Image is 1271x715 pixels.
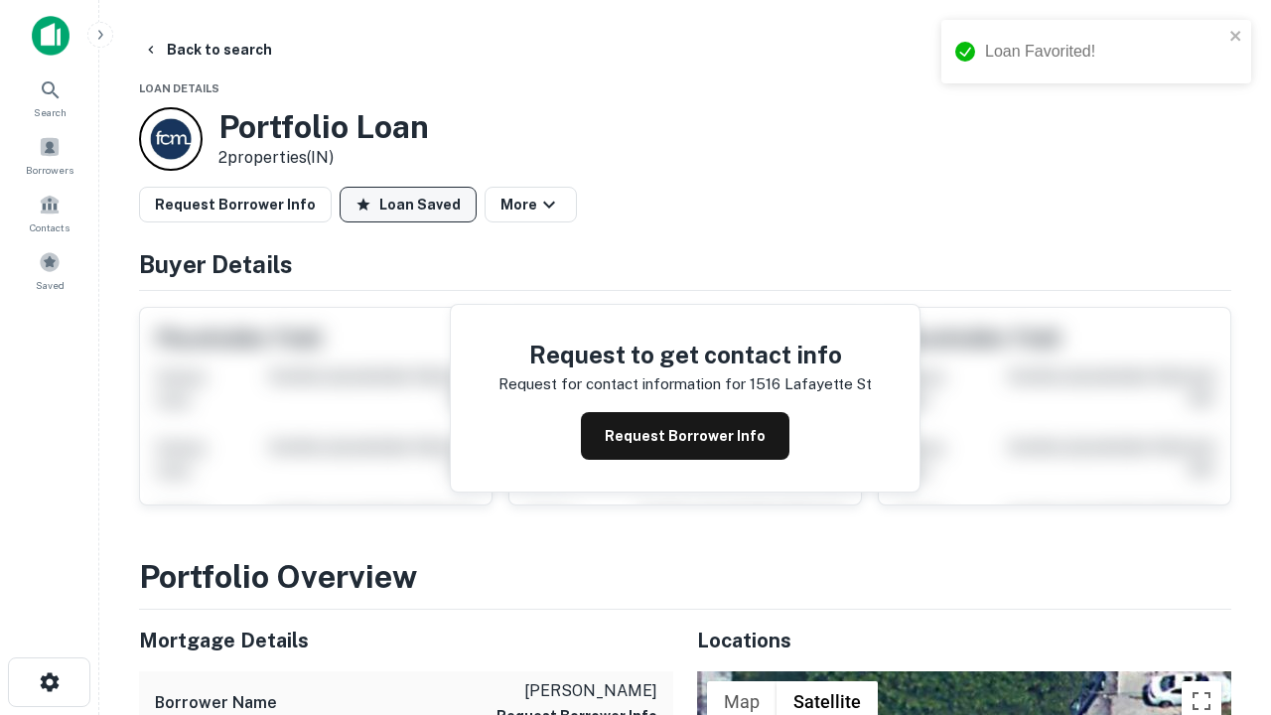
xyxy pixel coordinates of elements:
[6,71,93,124] a: Search
[139,187,332,222] button: Request Borrower Info
[26,162,73,178] span: Borrowers
[1229,28,1243,47] button: close
[34,104,67,120] span: Search
[697,626,1231,655] h5: Locations
[6,243,93,297] a: Saved
[36,277,65,293] span: Saved
[218,108,429,146] h3: Portfolio Loan
[139,626,673,655] h5: Mortgage Details
[135,32,280,68] button: Back to search
[139,82,219,94] span: Loan Details
[485,187,577,222] button: More
[218,146,429,170] p: 2 properties (IN)
[498,372,746,396] p: Request for contact information for
[985,40,1223,64] div: Loan Favorited!
[1172,556,1271,651] iframe: Chat Widget
[30,219,70,235] span: Contacts
[139,246,1231,282] h4: Buyer Details
[139,553,1231,601] h3: Portfolio Overview
[581,412,789,460] button: Request Borrower Info
[498,337,872,372] h4: Request to get contact info
[32,16,70,56] img: capitalize-icon.png
[6,186,93,239] a: Contacts
[750,372,872,396] p: 1516 lafayette st
[496,679,657,703] p: [PERSON_NAME]
[155,691,277,715] h6: Borrower Name
[340,187,477,222] button: Loan Saved
[6,128,93,182] a: Borrowers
